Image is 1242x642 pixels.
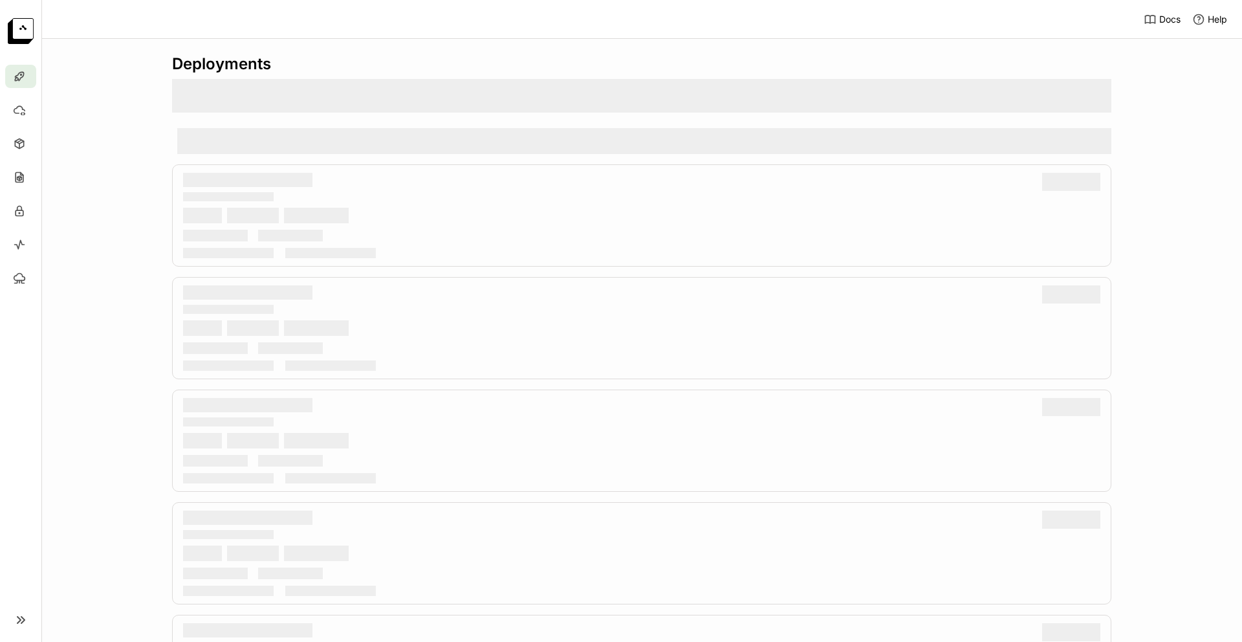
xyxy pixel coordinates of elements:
[1159,14,1181,25] span: Docs
[8,18,34,44] img: logo
[1144,13,1181,26] a: Docs
[1208,14,1227,25] span: Help
[1192,13,1227,26] div: Help
[172,54,1111,74] div: Deployments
